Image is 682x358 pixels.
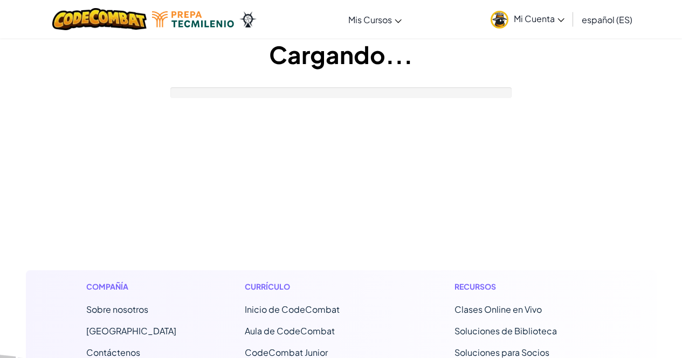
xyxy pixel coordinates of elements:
[245,325,335,336] a: Aula de CodeCombat
[86,325,176,336] a: [GEOGRAPHIC_DATA]
[454,325,557,336] a: Soluciones de Biblioteca
[491,11,508,29] img: avatar
[86,304,148,315] a: Sobre nosotros
[514,13,564,24] span: Mi Cuenta
[348,14,392,25] span: Mis Cursos
[454,281,596,292] h1: Recursos
[152,11,234,27] img: Tecmilenio logo
[245,281,387,292] h1: Currículo
[86,347,140,358] span: Contáctenos
[245,304,340,315] span: Inicio de CodeCombat
[343,5,407,34] a: Mis Cursos
[239,11,257,27] img: Ozaria
[245,347,328,358] a: CodeCombat Junior
[454,347,549,358] a: Soluciones para Socios
[582,14,632,25] span: español (ES)
[454,304,542,315] a: Clases Online en Vivo
[576,5,638,34] a: español (ES)
[86,281,176,292] h1: Compañía
[52,8,147,30] img: CodeCombat logo
[485,2,570,36] a: Mi Cuenta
